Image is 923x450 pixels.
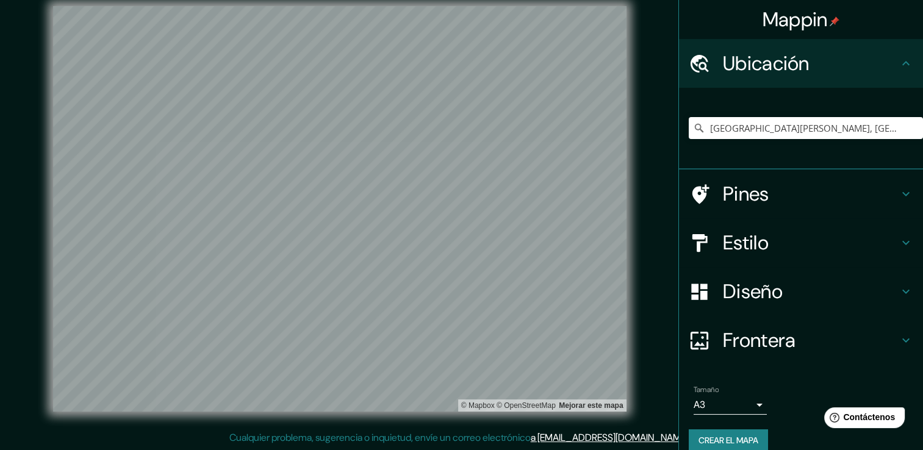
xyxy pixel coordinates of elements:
[679,218,923,267] div: Estilo
[723,230,899,255] h4: Estilo
[694,385,719,395] label: Tamaño
[679,267,923,316] div: Diseño
[679,170,923,218] div: Pines
[723,279,899,304] h4: Diseño
[694,395,767,415] div: A3
[679,39,923,88] div: Ubicación
[723,328,899,352] h4: Frontera
[723,182,899,206] h4: Pines
[689,117,923,139] input: Elige tu ciudad o área
[229,430,690,445] p: Cualquier problema, sugerencia o inquietud, envíe un correo electrónico .
[814,402,910,437] iframe: Help widget launcher
[699,433,758,448] font: Crear el mapa
[497,401,556,410] a: Mapa de OpenStreet
[723,51,899,76] h4: Ubicación
[830,16,839,26] img: pin-icon.png
[679,316,923,365] div: Frontera
[531,431,688,444] a: a [EMAIL_ADDRESS][DOMAIN_NAME]
[763,7,828,32] font: Mappin
[53,6,627,412] canvas: Mapa
[559,401,623,410] a: Map feedback
[461,401,495,410] a: Caja de mapa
